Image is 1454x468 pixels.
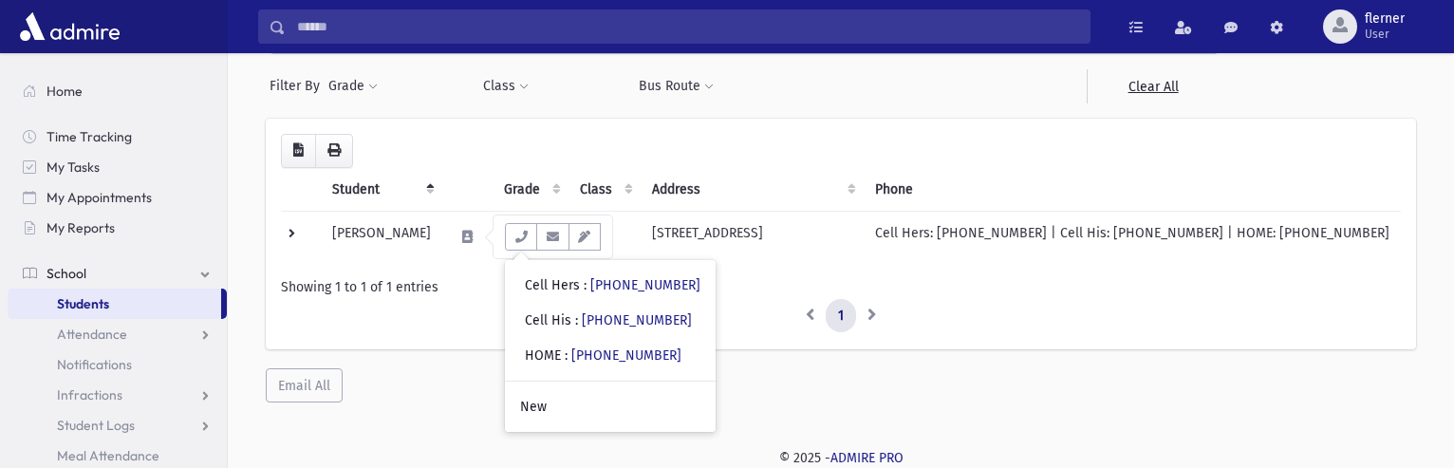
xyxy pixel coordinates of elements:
[8,152,227,182] a: My Tasks
[327,69,379,103] button: Grade
[493,211,569,262] td: 7
[584,277,587,293] span: :
[57,447,159,464] span: Meal Attendance
[57,295,109,312] span: Students
[8,258,227,289] a: School
[258,448,1424,468] div: © 2025 -
[47,83,83,100] span: Home
[47,159,100,176] span: My Tasks
[8,289,221,319] a: Students
[8,410,227,440] a: Student Logs
[47,128,132,145] span: Time Tracking
[8,182,227,213] a: My Appointments
[15,8,124,46] img: AdmirePro
[321,168,442,212] th: Student: activate to sort column descending
[525,346,681,365] div: HOME
[47,265,86,282] span: School
[57,386,122,403] span: Infractions
[505,389,716,424] a: New
[286,9,1090,44] input: Search
[57,417,135,434] span: Student Logs
[569,168,641,212] th: Class: activate to sort column ascending
[315,134,353,168] button: Print
[321,211,442,262] td: [PERSON_NAME]
[525,310,692,330] div: Cell His
[47,219,115,236] span: My Reports
[575,312,578,328] span: :
[8,122,227,152] a: Time Tracking
[270,76,327,96] span: Filter By
[266,368,343,402] button: Email All
[8,380,227,410] a: Infractions
[8,213,227,243] a: My Reports
[582,312,692,328] a: [PHONE_NUMBER]
[8,319,227,349] a: Attendance
[8,349,227,380] a: Notifications
[57,326,127,343] span: Attendance
[493,168,569,212] th: Grade: activate to sort column ascending
[864,168,1401,212] th: Phone
[569,223,601,251] button: Email Templates
[590,277,700,293] a: [PHONE_NUMBER]
[8,76,227,106] a: Home
[57,356,132,373] span: Notifications
[281,134,316,168] button: CSV
[826,299,856,333] a: 1
[571,347,681,364] a: [PHONE_NUMBER]
[525,275,700,295] div: Cell Hers
[830,450,904,466] a: ADMIRE PRO
[1087,69,1219,103] a: Clear All
[1365,11,1405,27] span: flerner
[641,211,864,262] td: [STREET_ADDRESS]
[565,347,568,364] span: :
[482,69,530,103] button: Class
[638,69,715,103] button: Bus Route
[641,168,864,212] th: Address: activate to sort column ascending
[1365,27,1405,42] span: User
[864,211,1401,262] td: Cell Hers: [PHONE_NUMBER] | Cell His: [PHONE_NUMBER] | HOME: [PHONE_NUMBER]
[281,277,1401,297] div: Showing 1 to 1 of 1 entries
[47,189,152,206] span: My Appointments
[569,211,641,262] td: 7D-M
